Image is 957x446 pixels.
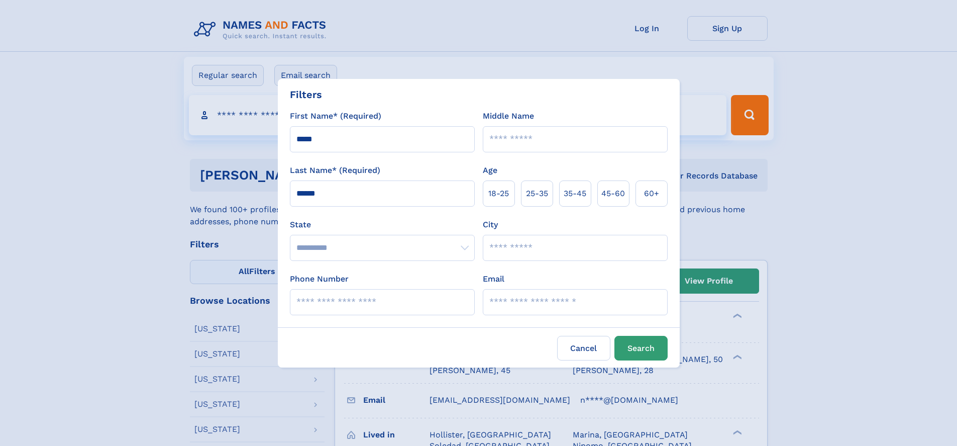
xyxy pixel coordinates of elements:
[290,164,380,176] label: Last Name* (Required)
[483,273,504,285] label: Email
[483,219,498,231] label: City
[564,188,586,200] span: 35‑45
[290,87,322,102] div: Filters
[488,188,509,200] span: 18‑25
[290,273,349,285] label: Phone Number
[601,188,625,200] span: 45‑60
[614,336,668,361] button: Search
[526,188,548,200] span: 25‑35
[483,164,497,176] label: Age
[290,110,381,122] label: First Name* (Required)
[557,336,610,361] label: Cancel
[483,110,534,122] label: Middle Name
[290,219,475,231] label: State
[644,188,659,200] span: 60+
